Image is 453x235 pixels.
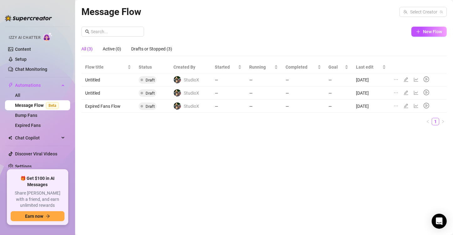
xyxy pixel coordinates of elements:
[81,73,135,86] td: Untitled
[174,76,181,83] img: StudioX
[103,45,121,52] div: Active (0)
[325,61,352,73] th: Goal
[146,91,155,96] span: Draft
[414,90,419,95] span: line-chart
[25,214,43,219] span: Earn now
[46,214,50,218] span: arrow-right
[15,133,59,143] span: Chat Copilot
[211,100,245,113] td: —
[85,29,90,34] span: search
[424,90,429,95] span: play-circle
[135,61,170,73] th: Status
[404,103,409,108] span: edit
[146,104,155,109] span: Draft
[85,64,126,70] span: Flow title
[414,77,419,82] span: line-chart
[245,73,282,86] td: —
[15,80,59,90] span: Automations
[15,113,37,118] a: Bump Fans
[282,86,325,100] td: —
[81,61,135,73] th: Flow title
[8,83,13,88] span: thunderbolt
[286,64,316,70] span: Completed
[15,164,32,169] a: Settings
[184,90,199,97] span: StudioX
[211,86,245,100] td: —
[424,103,429,108] span: play-circle
[170,61,211,73] th: Created By
[15,103,61,108] a: Message FlowBeta
[81,86,135,100] td: Untitled
[249,64,273,70] span: Running
[174,89,181,97] img: StudioX
[245,86,282,100] td: —
[91,28,140,35] input: Search...
[15,47,31,52] a: Content
[245,61,282,73] th: Running
[282,73,325,86] td: —
[15,151,57,156] a: Discover Viral Videos
[131,45,172,52] div: Drafts or Stopped (3)
[441,120,445,123] span: right
[282,100,325,113] td: —
[439,118,447,125] button: right
[414,103,419,108] span: line-chart
[394,90,399,95] span: ellipsis
[184,76,199,83] span: StudioX
[329,64,343,70] span: Goal
[404,77,409,82] span: edit
[146,78,155,82] span: Draft
[15,123,41,128] a: Expired Fans
[81,4,141,19] article: Message Flow
[394,103,399,108] span: ellipsis
[325,73,352,86] td: —
[432,214,447,229] div: Open Intercom Messenger
[352,100,390,113] td: [DATE]
[432,118,439,125] li: 1
[11,175,64,188] span: 🎁 Get $100 in AI Messages
[43,32,53,41] img: AI Chatter
[352,73,390,86] td: [DATE]
[211,73,245,86] td: —
[15,57,27,62] a: Setup
[404,90,409,95] span: edit
[411,27,447,37] button: New Flow
[439,118,447,125] li: Next Page
[9,35,40,41] span: Izzy AI Chatter
[325,86,352,100] td: —
[440,10,443,14] span: team
[211,61,245,73] th: Started
[174,102,181,110] img: StudioX
[282,61,325,73] th: Completed
[184,103,199,110] span: StudioX
[81,45,93,52] div: All (3)
[15,67,47,72] a: Chat Monitoring
[424,76,429,82] span: play-circle
[46,102,59,109] span: Beta
[215,64,237,70] span: Started
[5,15,52,21] img: logo-BBDzfeDw.svg
[325,100,352,113] td: —
[426,120,430,123] span: left
[424,118,432,125] button: left
[11,211,64,221] button: Earn nowarrow-right
[8,136,12,140] img: Chat Copilot
[416,29,420,34] span: plus
[11,190,64,209] span: Share [PERSON_NAME] with a friend, and earn unlimited rewards
[432,118,439,125] a: 1
[423,29,442,34] span: New Flow
[81,100,135,113] td: Expired Fans Flow
[356,64,381,70] span: Last edit
[15,93,20,98] a: All
[352,61,390,73] th: Last edit
[394,77,399,82] span: ellipsis
[424,118,432,125] li: Previous Page
[245,100,282,113] td: —
[352,86,390,100] td: [DATE]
